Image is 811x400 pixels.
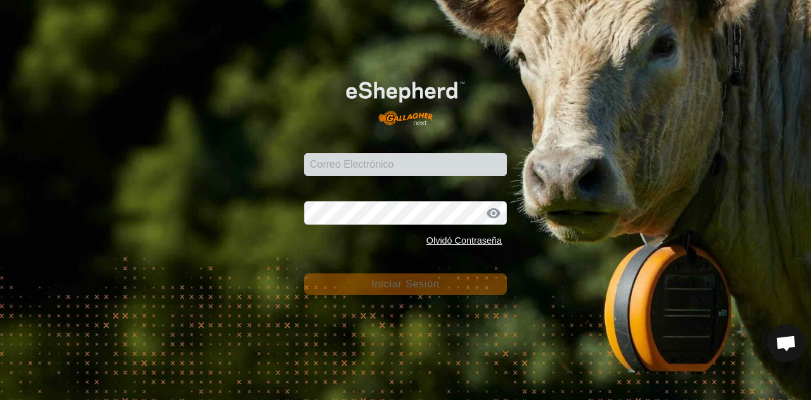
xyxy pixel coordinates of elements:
a: Olvidó Contraseña [426,235,502,246]
button: Iniciar Sesión [304,273,507,295]
div: Chat abierto [767,324,805,362]
span: Iniciar Sesión [371,278,439,289]
input: Correo Electrónico [304,153,507,176]
img: Logo de eShepherd [324,65,487,134]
